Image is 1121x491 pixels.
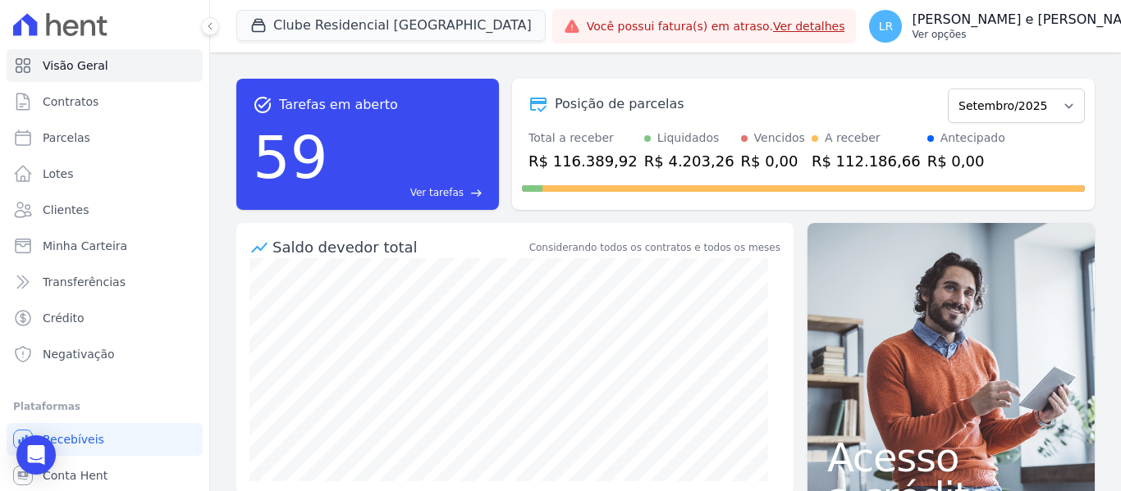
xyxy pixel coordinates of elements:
[587,18,845,35] span: Você possui fatura(s) em atraso.
[927,150,1005,172] div: R$ 0,00
[16,435,56,475] div: Open Intercom Messenger
[825,130,881,147] div: A receber
[13,397,196,416] div: Plataformas
[827,438,1075,477] span: Acesso
[43,431,104,448] span: Recebíveis
[43,130,90,146] span: Parcelas
[236,10,546,41] button: Clube Residencial [GEOGRAPHIC_DATA]
[43,238,127,254] span: Minha Carteira
[7,49,203,82] a: Visão Geral
[7,266,203,298] a: Transferências
[7,193,203,226] a: Clientes
[7,121,203,154] a: Parcelas
[7,338,203,371] a: Negativação
[43,166,74,182] span: Lotes
[644,150,734,172] div: R$ 4.203,26
[470,187,483,199] span: east
[741,150,805,172] div: R$ 0,00
[43,93,98,110] span: Contratos
[7,423,203,456] a: Recebíveis
[279,95,398,115] span: Tarefas em aberto
[528,130,638,147] div: Total a receber
[940,130,1005,147] div: Antecipado
[43,346,115,362] span: Negativação
[43,57,108,74] span: Visão Geral
[272,236,526,258] div: Saldo devedor total
[754,130,805,147] div: Vencidos
[43,202,89,218] span: Clientes
[410,185,464,200] span: Ver tarefas
[43,274,126,290] span: Transferências
[253,95,272,115] span: task_alt
[7,85,203,118] a: Contratos
[43,467,108,484] span: Conta Hent
[528,150,638,172] div: R$ 116.389,92
[879,20,894,32] span: LR
[812,150,921,172] div: R$ 112.186,66
[253,115,328,200] div: 59
[7,230,203,262] a: Minha Carteira
[773,20,845,33] a: Ver detalhes
[555,94,684,114] div: Posição de parcelas
[657,130,720,147] div: Liquidados
[7,157,203,190] a: Lotes
[7,302,203,334] a: Crédito
[43,310,85,326] span: Crédito
[335,185,483,200] a: Ver tarefas east
[529,240,780,255] div: Considerando todos os contratos e todos os meses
